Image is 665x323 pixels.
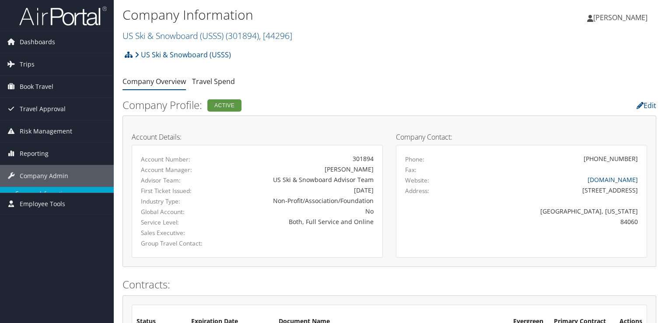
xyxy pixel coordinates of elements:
div: No [223,207,374,216]
div: 301894 [223,154,374,163]
div: [DATE] [223,186,374,195]
div: 84060 [467,217,638,226]
span: Company Admin [20,165,68,187]
label: Fax: [405,165,416,174]
span: Risk Management [20,120,72,142]
span: Trips [20,53,35,75]
h2: Company Profile: [122,98,474,112]
a: [PERSON_NAME] [587,4,656,31]
h2: Contracts: [122,277,656,292]
label: Global Account: [141,207,210,216]
span: , [ 44296 ] [259,30,292,42]
a: US Ski & Snowboard (USSS) [122,30,292,42]
label: Sales Executive: [141,228,210,237]
h1: Company Information [122,6,478,24]
label: Service Level: [141,218,210,227]
span: [PERSON_NAME] [593,13,647,22]
label: Account Number: [141,155,210,164]
a: Travel Spend [192,77,235,86]
span: Travel Approval [20,98,66,120]
span: Book Travel [20,76,53,98]
a: Company Overview [122,77,186,86]
div: US Ski & Snowboard Advisor Team [223,175,374,184]
a: US Ski & Snowboard (USSS) [135,46,231,63]
h4: Account Details: [132,133,383,140]
label: First Ticket Issued: [141,186,210,195]
label: Phone: [405,155,424,164]
div: Both, Full Service and Online [223,217,374,226]
span: Employee Tools [20,193,65,215]
span: Dashboards [20,31,55,53]
span: ( 301894 ) [226,30,259,42]
label: Account Manager: [141,165,210,174]
div: [STREET_ADDRESS] [467,186,638,195]
label: Industry Type: [141,197,210,206]
div: Non-Profit/Association/Foundation [223,196,374,205]
div: [PHONE_NUMBER] [584,154,638,163]
a: [DOMAIN_NAME] [588,176,638,184]
label: Advisor Team: [141,176,210,185]
label: Website: [405,176,429,185]
h4: Company Contact: [396,133,647,140]
div: [PERSON_NAME] [223,165,374,174]
img: airportal-logo.png [19,6,107,26]
span: Reporting [20,143,49,165]
label: Address: [405,186,429,195]
div: [GEOGRAPHIC_DATA], [US_STATE] [467,207,638,216]
a: Edit [637,101,656,110]
div: Active [207,99,241,112]
label: Group Travel Contact: [141,239,210,248]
